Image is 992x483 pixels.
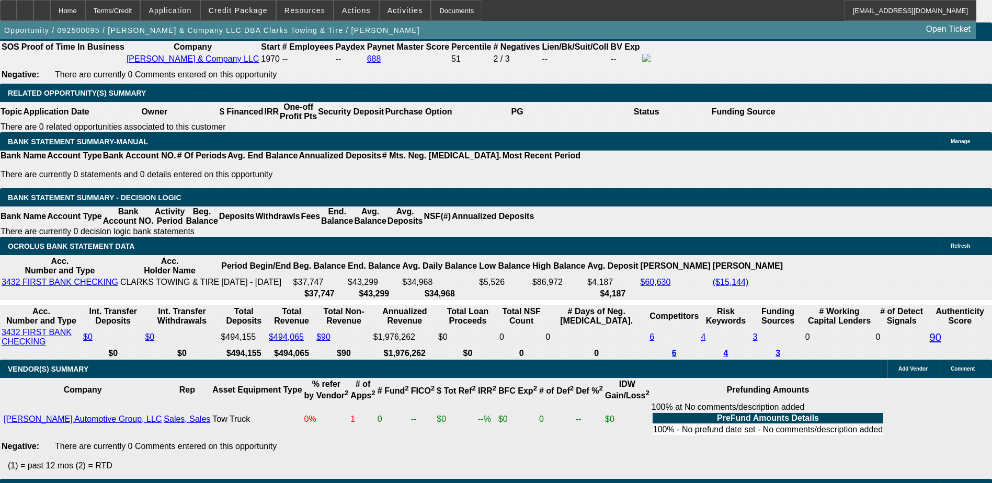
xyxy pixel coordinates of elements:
[672,349,677,358] a: 6
[545,348,648,359] th: 0
[277,1,333,20] button: Resources
[144,348,219,359] th: $0
[304,379,349,400] b: % refer by Vendor
[930,331,941,343] a: 90
[641,278,671,286] a: $60,630
[220,327,267,347] td: $494,155
[875,306,928,326] th: # of Detect Signals
[177,151,227,161] th: # Of Periods
[154,206,186,226] th: Activity Period
[438,348,498,359] th: $0
[611,42,640,51] b: BV Exp
[411,402,436,436] td: --
[494,42,540,51] b: # Negatives
[498,402,538,436] td: $0
[164,415,210,423] a: Sales, Sales
[645,389,649,397] sup: 2
[951,139,970,144] span: Manage
[268,306,315,326] th: Total Revenue
[149,6,191,15] span: Application
[219,206,255,226] th: Deposits
[452,102,581,122] th: PG
[8,242,134,250] span: OCROLUS BANK STATEMENT DATA
[185,206,218,226] th: Beg. Balance
[90,102,219,122] th: Owner
[373,306,437,326] th: Annualized Revenue
[438,327,498,347] td: $0
[336,42,365,51] b: Paydex
[220,306,267,326] th: Total Deposits
[22,102,89,122] th: Application Date
[411,386,435,395] b: FICO
[345,389,348,397] sup: 2
[653,424,883,435] td: 100% - No prefund date set - No comments/description added
[478,256,531,276] th: Low Balance
[367,54,381,63] a: 688
[711,102,776,122] th: Funding Source
[542,42,608,51] b: Lien/Bk/Suit/Coll
[221,277,291,287] td: [DATE] - [DATE]
[1,306,82,326] th: Acc. Number and Type
[387,6,423,15] span: Activities
[293,256,346,276] th: Beg. Balance
[227,151,299,161] th: Avg. End Balance
[478,277,531,287] td: $5,526
[539,386,574,395] b: # of Def
[347,289,401,299] th: $43,299
[260,53,280,65] td: 1970
[499,348,544,359] th: 0
[212,385,302,394] b: Asset Equipment Type
[219,102,264,122] th: $ Financed
[752,306,804,326] th: Funding Sources
[437,386,476,395] b: $ Tot Ref
[212,402,302,436] td: Tow Truck
[545,327,648,347] td: 0
[649,332,654,341] a: 6
[717,413,819,422] b: PreFund Amounts Details
[582,102,711,122] th: Status
[269,332,304,341] a: $494,065
[498,386,537,395] b: BFC Exp
[301,206,321,226] th: Fees
[700,306,751,326] th: Risk Keywords
[145,332,154,341] a: $0
[47,206,102,226] th: Account Type
[21,42,125,52] th: Proof of Time In Business
[373,348,437,359] th: $1,976,262
[141,1,199,20] button: Application
[120,277,220,287] td: CLARKS TOWING & TIRE
[316,348,372,359] th: $90
[431,384,435,392] sup: 2
[712,256,783,276] th: [PERSON_NAME]
[405,384,408,392] sup: 2
[378,386,409,395] b: # Fund
[127,54,259,63] a: [PERSON_NAME] & Company LLC
[2,278,118,286] a: 3432 FIRST BANK CHECKING
[727,385,809,394] b: Prefunding Amounts
[335,53,366,65] td: --
[436,402,476,436] td: $0
[284,6,325,15] span: Resources
[1,256,119,276] th: Acc. Number and Type
[371,389,375,397] sup: 2
[587,256,638,276] th: Avg. Deposit
[282,54,288,63] span: --
[898,366,928,372] span: Add Vendor
[55,70,277,79] span: There are currently 0 Comments entered on this opportunity
[493,384,496,392] sup: 2
[83,306,143,326] th: Int. Transfer Deposits
[261,42,280,51] b: Start
[321,206,354,226] th: End. Balance
[293,289,346,299] th: $37,747
[610,53,641,65] td: --
[102,206,154,226] th: Bank Account NO.
[8,193,181,202] span: Bank Statement Summary - Decision Logic
[354,206,386,226] th: Avg. Balance
[499,327,544,347] td: 0
[4,415,162,423] a: [PERSON_NAME] Automotive Group, LLC
[570,384,574,392] sup: 2
[8,365,88,373] span: VENDOR(S) SUMMARY
[499,306,544,326] th: Sum of the Total NSF Count and Total Overdraft Fee Count from Ocrolus
[2,442,39,451] b: Negative:
[255,206,300,226] th: Withdrawls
